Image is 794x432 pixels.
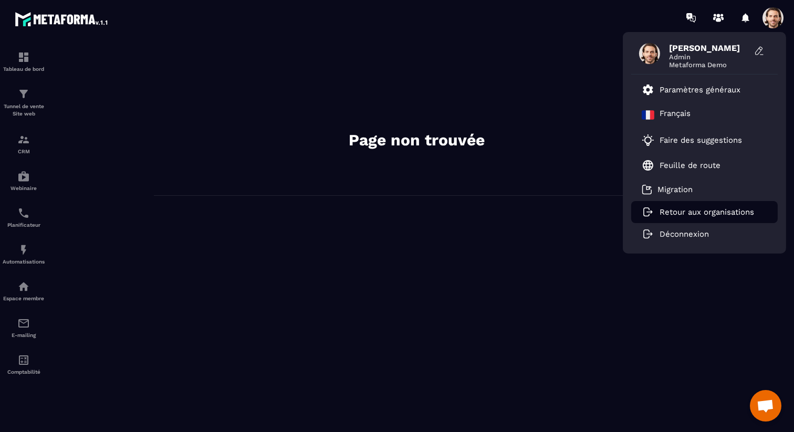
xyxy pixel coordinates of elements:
[17,207,30,219] img: scheduler
[660,229,709,239] p: Déconnexion
[3,236,45,272] a: automationsautomationsAutomatisations
[3,332,45,338] p: E-mailing
[669,53,748,61] span: Admin
[17,51,30,64] img: formation
[660,85,740,94] p: Paramètres généraux
[660,135,742,145] p: Faire des suggestions
[3,162,45,199] a: automationsautomationsWebinaire
[660,207,754,217] p: Retour aux organisations
[15,9,109,28] img: logo
[3,309,45,346] a: emailemailE-mailing
[3,222,45,228] p: Planificateur
[3,272,45,309] a: automationsautomationsEspace membre
[642,134,754,146] a: Faire des suggestions
[3,103,45,118] p: Tunnel de vente Site web
[17,170,30,183] img: automations
[3,125,45,162] a: formationformationCRM
[17,88,30,100] img: formation
[669,61,748,69] span: Metaforma Demo
[642,184,693,195] a: Migration
[660,109,691,121] p: Français
[750,390,781,422] div: Ouvrir le chat
[642,83,740,96] a: Paramètres généraux
[3,185,45,191] p: Webinaire
[17,133,30,146] img: formation
[3,43,45,80] a: formationformationTableau de bord
[660,161,720,170] p: Feuille de route
[3,199,45,236] a: schedulerschedulerPlanificateur
[3,296,45,301] p: Espace membre
[3,259,45,265] p: Automatisations
[3,369,45,375] p: Comptabilité
[3,346,45,383] a: accountantaccountantComptabilité
[642,207,754,217] a: Retour aux organisations
[669,43,748,53] span: [PERSON_NAME]
[17,317,30,330] img: email
[657,185,693,194] p: Migration
[3,80,45,125] a: formationformationTunnel de vente Site web
[17,354,30,366] img: accountant
[642,159,720,172] a: Feuille de route
[3,66,45,72] p: Tableau de bord
[259,130,574,151] h2: Page non trouvée
[17,280,30,293] img: automations
[3,149,45,154] p: CRM
[17,244,30,256] img: automations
